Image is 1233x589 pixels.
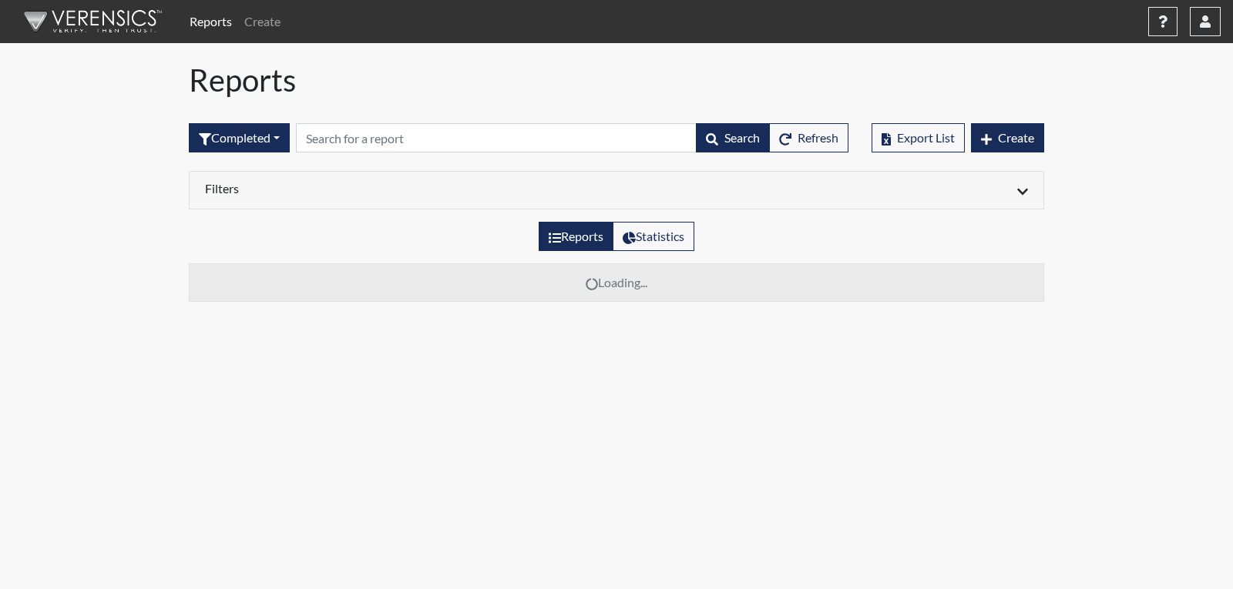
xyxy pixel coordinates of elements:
[724,130,760,145] span: Search
[189,123,290,152] button: Completed
[998,130,1034,145] span: Create
[696,123,770,152] button: Search
[798,130,838,145] span: Refresh
[613,222,694,251] label: View statistics about completed interviews
[897,130,955,145] span: Export List
[769,123,848,152] button: Refresh
[189,62,1044,99] h1: Reports
[190,264,1044,302] td: Loading...
[971,123,1044,152] button: Create
[238,6,287,37] a: Create
[183,6,238,37] a: Reports
[189,123,290,152] div: Filter by interview status
[205,181,605,196] h6: Filters
[296,123,697,152] input: Search by Registration ID, Interview Number, or Investigation Name.
[193,181,1040,199] div: Click to expand/collapse filters
[872,123,965,152] button: Export List
[539,222,613,251] label: View the list of reports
